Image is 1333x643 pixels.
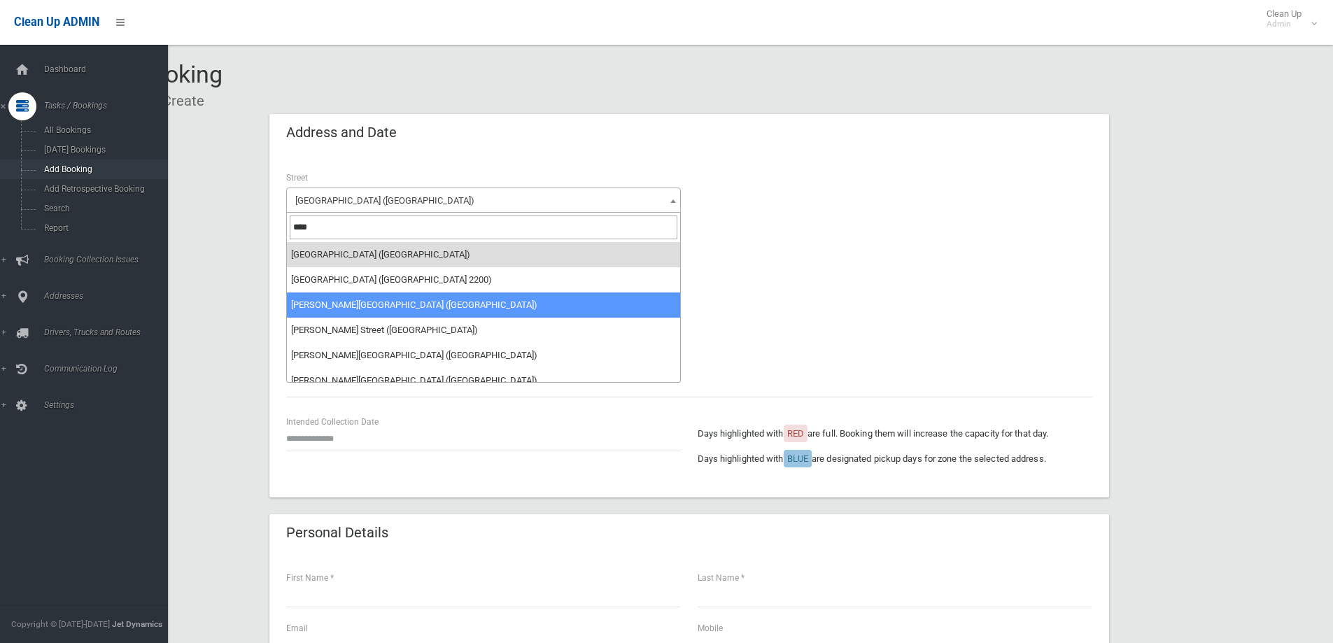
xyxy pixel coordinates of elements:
[698,425,1092,442] p: Days highlighted with are full. Booking them will increase the capacity for that day.
[40,125,167,135] span: All Bookings
[286,188,681,213] span: Acton Street (HURLSTONE PARK 2193)
[14,15,99,29] span: Clean Up ADMIN
[40,164,167,174] span: Add Booking
[40,101,178,111] span: Tasks / Bookings
[40,364,178,374] span: Communication Log
[287,343,680,368] li: [PERSON_NAME][GEOGRAPHIC_DATA] ([GEOGRAPHIC_DATA])
[287,292,680,318] li: [PERSON_NAME][GEOGRAPHIC_DATA] ([GEOGRAPHIC_DATA])
[787,428,804,439] span: RED
[40,184,167,194] span: Add Retrospective Booking
[11,619,110,629] span: Copyright © [DATE]-[DATE]
[40,327,178,337] span: Drivers, Trucks and Routes
[698,451,1092,467] p: Days highlighted with are designated pickup days for zone the selected address.
[40,145,167,155] span: [DATE] Bookings
[40,291,178,301] span: Addresses
[269,119,414,146] header: Address and Date
[153,88,204,114] li: Create
[40,255,178,264] span: Booking Collection Issues
[787,453,808,464] span: BLUE
[287,368,680,393] li: [PERSON_NAME][GEOGRAPHIC_DATA] ([GEOGRAPHIC_DATA])
[112,619,162,629] strong: Jet Dynamics
[40,223,167,233] span: Report
[287,242,680,267] li: [GEOGRAPHIC_DATA] ([GEOGRAPHIC_DATA])
[1267,19,1302,29] small: Admin
[40,400,178,410] span: Settings
[269,519,405,546] header: Personal Details
[287,318,680,343] li: [PERSON_NAME] Street ([GEOGRAPHIC_DATA])
[290,191,677,211] span: Acton Street (HURLSTONE PARK 2193)
[1260,8,1316,29] span: Clean Up
[40,204,167,213] span: Search
[287,267,680,292] li: [GEOGRAPHIC_DATA] ([GEOGRAPHIC_DATA] 2200)
[40,64,178,74] span: Dashboard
